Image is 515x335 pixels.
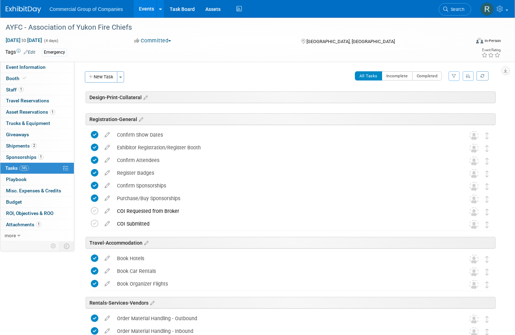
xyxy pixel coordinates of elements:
i: Move task [485,221,489,228]
div: Confirm Show Dates [113,129,455,141]
div: Book Hotels [113,252,455,264]
div: Order Material Handling - Outbound [113,312,455,324]
span: [GEOGRAPHIC_DATA], [GEOGRAPHIC_DATA] [306,39,395,44]
span: Search [448,7,464,12]
div: Registration-General [86,113,496,125]
td: Toggle Event Tabs [60,241,74,251]
i: Move task [485,269,489,275]
a: Event Information [0,62,74,73]
img: ExhibitDay [6,6,41,13]
img: Unassigned [469,207,479,216]
a: edit [101,208,113,214]
div: Confirm Attendees [113,154,455,166]
a: Misc. Expenses & Credits [0,185,74,196]
a: edit [101,157,113,163]
span: Event Information [6,64,46,70]
button: Completed [412,71,442,80]
td: Tags [5,48,35,56]
a: edit [101,315,113,322]
span: 1 [36,222,41,227]
div: Book Organizer Flights [113,278,455,290]
img: Unassigned [469,267,479,276]
span: [DATE] [DATE] [5,37,42,43]
a: Shipments2 [0,140,74,151]
span: 1 [38,154,43,160]
a: edit [101,144,113,151]
a: Edit sections [137,115,143,122]
span: Giveaways [6,132,29,137]
i: Move task [485,316,489,323]
span: 1 [18,87,24,92]
i: Move task [485,183,489,190]
a: Edit sections [148,299,154,306]
img: Format-Inperson.png [476,38,483,43]
span: 74% [19,166,29,171]
a: edit [101,255,113,262]
div: COI Submitted [113,218,455,230]
a: Attachments1 [0,219,74,230]
span: 1 [50,109,55,115]
a: edit [101,183,113,189]
a: edit [101,170,113,176]
div: Register Badges [113,167,455,179]
a: edit [101,268,113,274]
a: Trucks & Equipment [0,118,74,129]
div: Purchase/Buy Sponsorships [113,192,455,204]
span: Asset Reservations [6,109,55,115]
div: Book Car Rentals [113,265,455,277]
i: Move task [485,171,489,177]
div: In-Person [484,38,501,43]
span: Travel Reservations [6,98,49,103]
a: Edit sections [142,94,148,101]
i: Move task [485,158,489,164]
span: 2 [31,143,37,148]
span: Booth [6,76,28,81]
a: Refresh [476,71,488,80]
span: Budget [6,199,22,205]
a: Edit sections [142,239,148,246]
button: New Task [85,71,117,83]
i: Move task [485,256,489,263]
span: Playbook [6,177,27,182]
i: Move task [485,209,489,215]
img: Unassigned [469,169,479,178]
a: Asset Reservations1 [0,107,74,118]
a: Sponsorships1 [0,152,74,163]
a: edit [101,132,113,138]
td: Personalize Event Tab Strip [47,241,60,251]
div: Confirm Sponsorships [113,180,455,192]
button: Committed [132,37,174,44]
button: All Tasks [355,71,382,80]
div: Travel-Accommodation [86,237,496,249]
div: Event Rating [481,48,501,52]
div: Exhibitor Registration/Register Booth [113,142,455,154]
span: Sponsorships [6,154,43,160]
i: Move task [485,196,489,203]
i: Move task [485,145,489,152]
a: edit [101,281,113,287]
div: Rentals-Services-Vendors [86,297,496,309]
img: Unassigned [469,220,479,229]
span: Commercial Group of Companies [49,6,123,12]
div: COI Requested from Broker [113,205,455,217]
span: Trucks & Equipment [6,120,50,126]
img: Unassigned [469,131,479,140]
div: AYFC - Association of Yukon Fire Chiefs [3,21,459,34]
a: Giveaways [0,129,74,140]
button: Incomplete [382,71,412,80]
span: more [5,233,16,238]
a: ROI, Objectives & ROO [0,208,74,219]
a: Search [439,3,471,16]
span: Shipments [6,143,37,149]
span: to [21,37,27,43]
img: Unassigned [469,280,479,289]
i: Move task [485,281,489,288]
img: Unassigned [469,195,479,204]
a: edit [101,221,113,227]
img: Unassigned [469,315,479,324]
span: Staff [6,87,24,92]
span: Tasks [5,165,29,171]
span: (4 days) [43,38,58,43]
div: Design-Print-Collateral [86,91,496,103]
img: Rod Leland [480,2,494,16]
